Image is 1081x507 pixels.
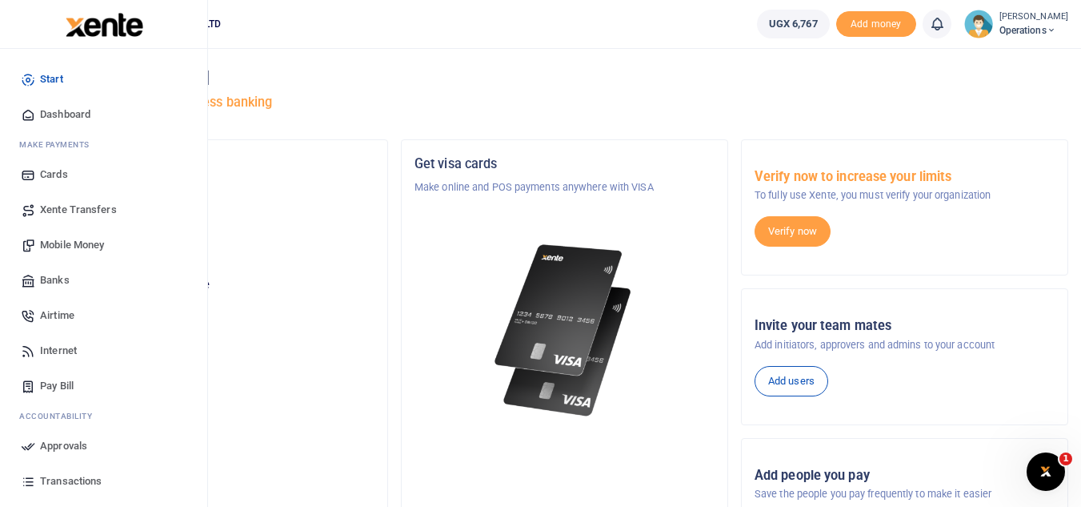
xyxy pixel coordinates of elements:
h5: Get visa cards [414,156,715,172]
h4: Hello [PERSON_NAME] [61,69,1068,87]
h5: Organization [74,156,374,172]
a: Transactions [13,464,194,499]
p: ENERGY MONITORING LTD [74,179,374,195]
a: Start [13,62,194,97]
img: xente-_physical_cards.png [490,234,640,427]
span: Transactions [40,473,102,489]
span: Mobile Money [40,237,104,253]
p: Add initiators, approvers and admins to your account [755,337,1055,353]
span: countability [31,410,92,422]
p: Operations [74,242,374,258]
a: UGX 6,767 [757,10,830,38]
span: Operations [999,23,1068,38]
a: Cards [13,157,194,192]
a: Add money [836,17,916,29]
li: Ac [13,404,194,429]
a: logo-small logo-large logo-large [64,18,143,30]
a: Internet [13,333,194,368]
img: logo-large [66,13,143,37]
span: Add money [836,11,916,38]
li: Wallet ballance [751,10,836,38]
p: Your current account balance [74,277,374,293]
span: Pay Bill [40,378,74,394]
img: profile-user [964,10,993,38]
a: Mobile Money [13,227,194,263]
h5: UGX 6,767 [74,297,374,313]
span: UGX 6,767 [769,16,818,32]
h5: Welcome to better business banking [61,95,1068,111]
span: Banks [40,272,70,288]
span: Start [40,71,63,87]
iframe: Intercom live chat [1027,453,1065,491]
a: Dashboard [13,97,194,132]
li: M [13,132,194,157]
a: Approvals [13,429,194,464]
a: Xente Transfers [13,192,194,227]
h5: Account [74,218,374,234]
a: Banks [13,263,194,298]
span: Xente Transfers [40,202,117,218]
p: Make online and POS payments anywhere with VISA [414,179,715,195]
h5: Invite your team mates [755,318,1055,334]
p: Save the people you pay frequently to make it easier [755,486,1055,502]
h5: Add people you pay [755,468,1055,484]
span: Cards [40,167,68,183]
a: profile-user [PERSON_NAME] Operations [964,10,1068,38]
a: Add users [755,366,828,396]
span: Internet [40,343,77,359]
span: 1 [1059,453,1072,465]
li: Toup your wallet [836,11,916,38]
span: Approvals [40,438,87,454]
p: To fully use Xente, you must verify your organization [755,187,1055,203]
span: ake Payments [27,139,90,151]
span: Airtime [40,308,74,324]
a: Verify now [755,216,831,247]
a: Pay Bill [13,368,194,404]
a: Airtime [13,298,194,333]
small: [PERSON_NAME] [999,10,1068,24]
span: Dashboard [40,107,90,123]
h5: Verify now to increase your limits [755,169,1055,185]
